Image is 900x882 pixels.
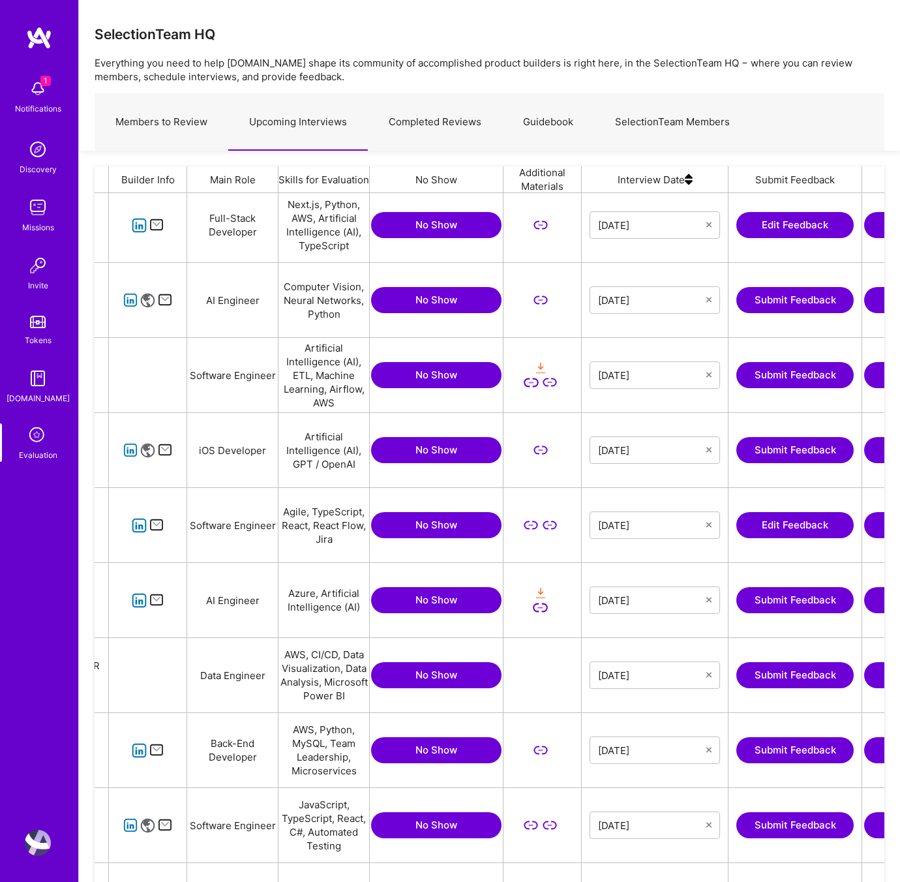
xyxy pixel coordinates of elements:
div: Back-End Developer [187,713,278,787]
i: icon Mail [158,293,173,308]
input: Select Date... [598,369,706,382]
i: icon Website [140,443,155,458]
div: AI Engineer [187,563,278,637]
div: Software Engineer [187,788,278,862]
i: icon SelectionTeam [25,423,50,448]
div: Builder Info [109,166,187,192]
img: logo [26,26,52,50]
img: User Avatar [25,830,51,856]
a: Edit Feedback [736,512,854,538]
a: Completed Reviews [368,94,502,151]
i: icon linkedIn [123,818,138,833]
img: teamwork [25,194,51,220]
i: icon LinkSecondary [543,375,558,390]
button: No Show [371,662,502,688]
div: Interview Date [582,166,728,192]
input: Select Date... [598,819,706,832]
button: No Show [371,437,502,463]
span: 1 [40,76,51,86]
button: No Show [371,737,502,763]
i: icon LinkSecondary [533,293,548,308]
button: Submit Feedback [736,662,854,688]
i: icon linkedIn [132,518,147,533]
button: Submit Feedback [736,362,854,388]
i: icon linkedIn [132,218,147,233]
div: Discovery [20,162,57,176]
div: Data Engineer [187,638,278,712]
img: bell [25,76,51,102]
i: icon Mail [149,218,164,233]
div: Software Engineer [187,338,278,412]
div: AWS, Python, MySQL, Team Leadership, Microservices [278,713,370,787]
div: Submit Feedback [728,166,862,192]
div: iOS Developer [187,413,278,487]
i: icon LinkSecondary [524,518,539,533]
div: Azure, Artificial Intelligence (AI) [278,563,370,637]
button: Submit Feedback [736,812,854,838]
button: Submit Feedback [736,287,854,313]
div: Full-Stack Developer [187,188,278,262]
div: Skills for Evaluation [278,166,370,192]
i: icon linkedIn [132,743,147,758]
div: Evaluation [19,448,57,462]
i: icon LinkSecondary [524,818,539,833]
img: sort [685,166,693,192]
div: Additional Materials [503,166,582,192]
div: No Show [370,166,503,192]
i: icon LinkSecondary [543,518,558,533]
button: Edit Feedback [736,212,854,238]
div: AWS, CI/CD, Data Visualization, Data Analysis, Microsoft Power BI [278,638,370,712]
div: Artificial Intelligence (AI), ETL, Machine Learning, Airflow, AWS [278,338,370,412]
button: Submit Feedback [736,737,854,763]
button: Submit Feedback [736,437,854,463]
a: Guidebook [502,94,594,151]
i: icon OrangeDownload [533,361,548,376]
i: icon LinkSecondary [533,443,548,458]
input: Select Date... [598,219,706,232]
i: icon linkedIn [132,593,147,608]
i: icon Website [140,293,155,308]
button: Submit Feedback [736,587,854,613]
i: icon Website [140,818,155,833]
div: Artificial Intelligence (AI), GPT / OpenAI [278,413,370,487]
input: Select Date... [598,744,706,757]
img: discovery [25,136,51,162]
i: icon LinkSecondary [524,375,539,390]
img: guide book [25,365,51,391]
a: Upcoming Interviews [228,94,368,151]
button: No Show [371,587,502,613]
button: No Show [371,362,502,388]
div: Agile, TypeScript, React, React Flow, Jira [278,488,370,562]
div: Notifications [15,102,61,115]
i: icon LinkSecondary [533,600,548,615]
div: Main Role [187,166,278,192]
img: Invite [25,252,51,279]
a: Members to Review [95,94,228,151]
i: icon Mail [158,443,173,458]
i: icon LinkSecondary [533,218,548,233]
i: icon OrangeDownload [533,586,548,601]
i: icon Mail [149,518,164,533]
input: Select Date... [598,594,706,607]
input: Select Date... [598,444,706,457]
div: Computer Vision, Neural Networks, Python [278,263,370,337]
i: icon linkedIn [123,293,138,308]
div: AI Engineer [187,263,278,337]
button: No Show [371,512,502,538]
div: Invite [28,279,48,292]
button: No Show [371,287,502,313]
i: icon Mail [149,743,164,758]
img: tokens [30,316,46,328]
i: icon LinkSecondary [543,818,558,833]
div: Missions [22,220,54,234]
button: No Show [371,212,502,238]
input: Select Date... [598,669,706,682]
i: icon LinkSecondary [533,743,548,758]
